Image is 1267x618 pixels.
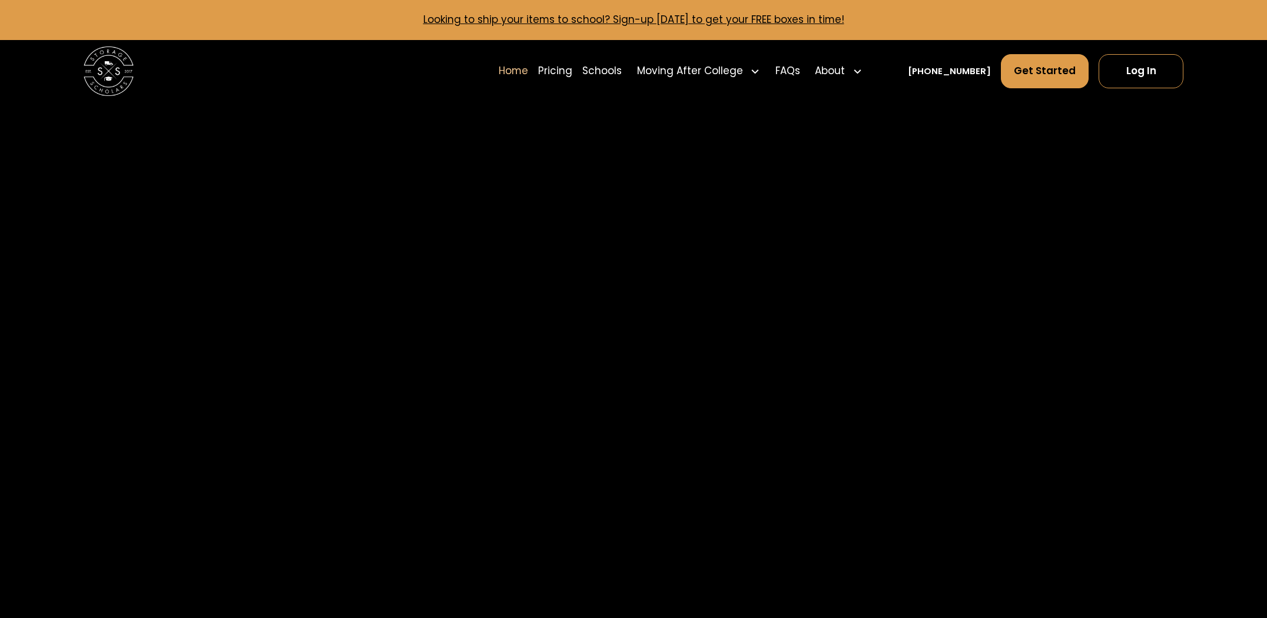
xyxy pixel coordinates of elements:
a: Pricing [538,54,572,88]
div: About [815,64,845,78]
a: Schools [582,54,622,88]
a: Looking to ship your items to school? Sign-up [DATE] to get your FREE boxes in time! [423,12,844,26]
a: Get Started [1001,54,1089,88]
div: Moving After College [637,64,743,78]
a: Home [499,54,528,88]
a: Log In [1099,54,1183,88]
a: FAQs [775,54,800,88]
a: [PHONE_NUMBER] [908,65,991,78]
img: Storage Scholars main logo [84,46,134,97]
